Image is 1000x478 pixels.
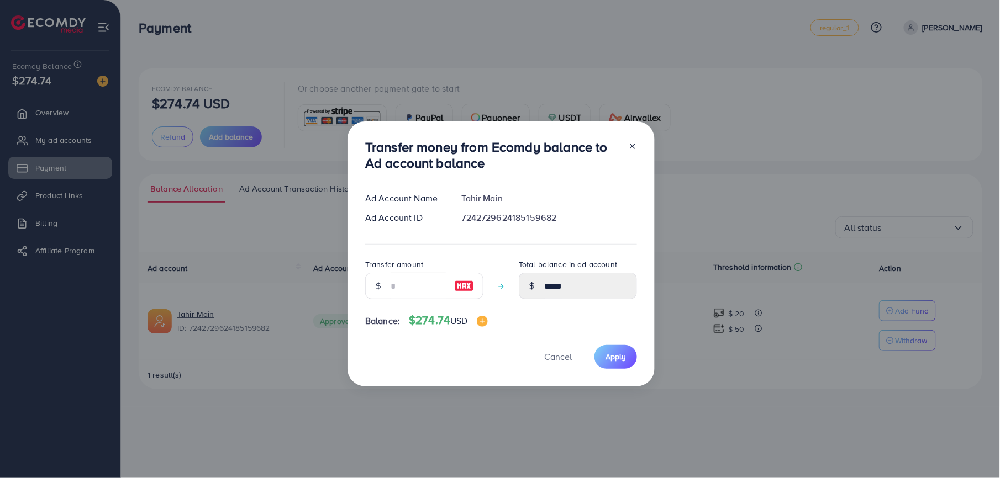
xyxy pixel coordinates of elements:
label: Transfer amount [365,259,423,270]
h4: $274.74 [409,314,488,327]
label: Total balance in ad account [519,259,617,270]
img: image [477,316,488,327]
button: Apply [594,345,637,369]
span: Cancel [544,350,572,363]
div: Tahir Main [453,192,646,205]
span: USD [450,315,467,327]
span: Apply [606,351,626,362]
div: 7242729624185159682 [453,211,646,224]
h3: Transfer money from Ecomdy balance to Ad account balance [365,139,619,171]
span: Balance: [365,315,400,327]
button: Cancel [530,345,586,369]
div: Ad Account ID [356,211,453,224]
div: Ad Account Name [356,192,453,205]
img: image [454,279,474,293]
